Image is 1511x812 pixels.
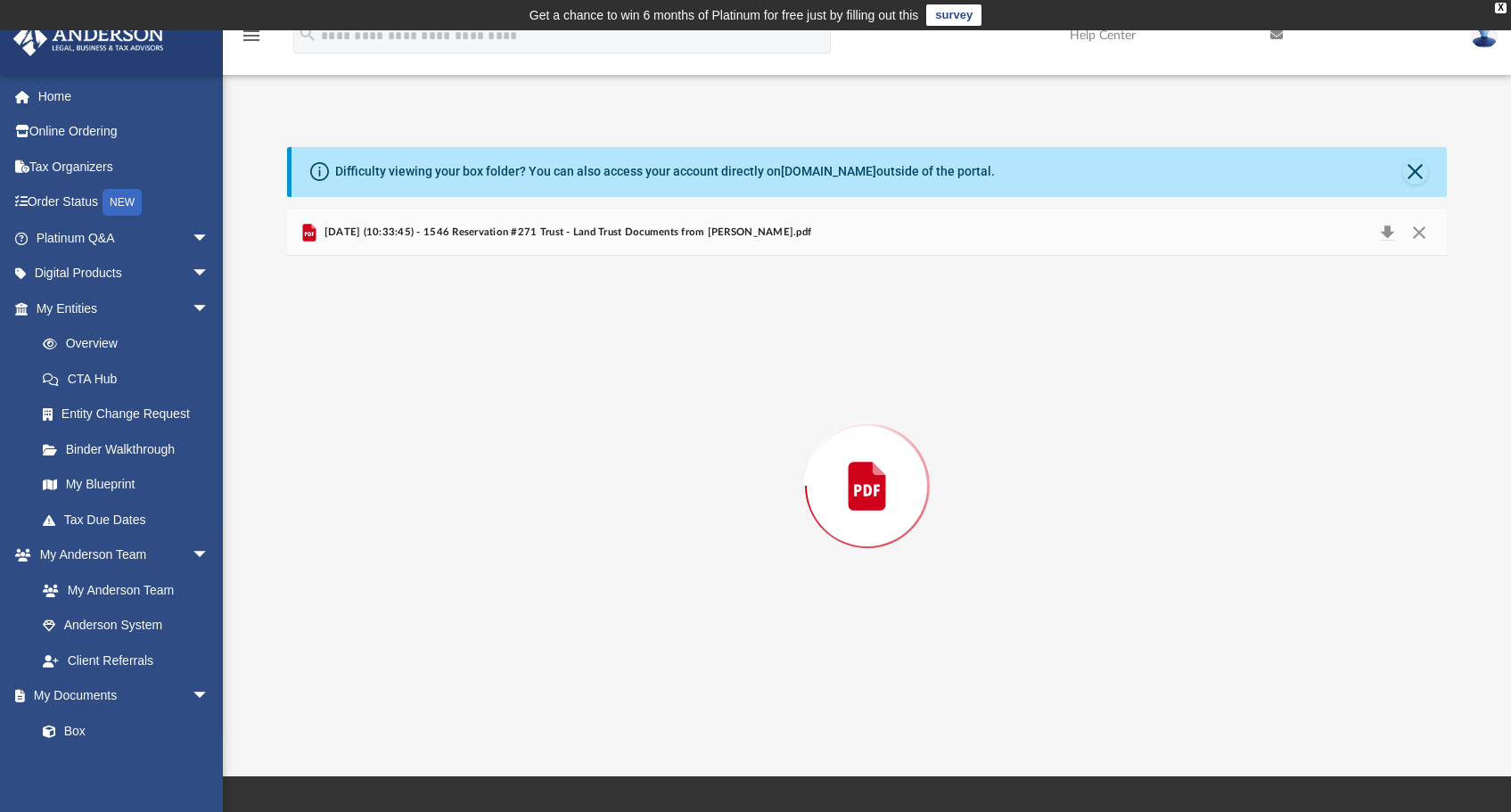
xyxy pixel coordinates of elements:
[12,78,236,114] a: Home
[25,713,218,749] a: Box
[12,537,227,573] a: My Anderson Teamarrow_drop_down
[25,361,236,397] a: CTA Hub
[25,572,218,608] a: My Anderson Team
[241,25,262,46] i: menu
[12,678,227,714] a: My Documentsarrow_drop_down
[12,114,236,150] a: Online Ordering
[25,326,236,362] a: Overview
[12,256,236,291] a: Digital Productsarrow_drop_down
[12,220,236,256] a: Platinum Q&Aarrow_drop_down
[1495,3,1507,13] div: close
[926,4,981,26] a: survey
[25,467,227,503] a: My Blueprint
[320,225,811,241] span: [DATE] (10:33:45) - 1546 Reservation #271 Trust - Land Trust Documents from [PERSON_NAME].pdf
[1403,160,1428,185] button: Close
[25,608,227,644] a: Anderson System
[192,220,227,257] span: arrow_drop_down
[530,4,919,26] div: Get a chance to win 6 months of Platinum for free just by filling out this
[298,24,317,44] i: search
[781,164,876,178] a: [DOMAIN_NAME]
[192,291,227,327] span: arrow_drop_down
[241,34,262,46] a: menu
[192,537,227,574] span: arrow_drop_down
[1402,220,1434,245] button: Close
[25,749,227,784] a: Meeting Minutes
[335,162,995,181] div: Difficulty viewing your box folder? You can also access your account directly on outside of the p...
[25,431,236,467] a: Binder Walkthrough
[1471,22,1498,48] img: User Pic
[12,149,236,185] a: Tax Organizers
[192,678,227,715] span: arrow_drop_down
[8,21,169,56] img: Anderson Advisors Platinum Portal
[1371,220,1403,245] button: Download
[12,185,236,221] a: Order StatusNEW
[25,502,236,537] a: Tax Due Dates
[287,209,1447,717] div: Preview
[103,189,142,216] div: NEW
[25,397,236,432] a: Entity Change Request
[192,256,227,292] span: arrow_drop_down
[12,291,236,326] a: My Entitiesarrow_drop_down
[25,643,227,678] a: Client Referrals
